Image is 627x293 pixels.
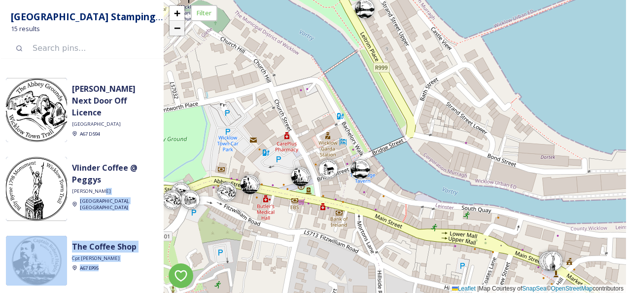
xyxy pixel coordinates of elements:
span: + [174,7,180,19]
a: SnapSea [522,285,546,292]
img: Screenshot%202025-04-16%20at%2015.05.56.png [6,236,67,286]
span: − [174,22,180,34]
span: A67 D594 [80,131,100,137]
span: A67 EP95 [80,265,99,271]
div: Filter [191,5,217,21]
a: Zoom out [170,21,184,36]
strong: [PERSON_NAME] Next Door Off Licence [72,83,136,118]
a: Leaflet [452,285,476,292]
a: A67 EP95 [80,264,99,271]
span: Cpt [PERSON_NAME] [72,255,120,262]
img: Screenshot%202025-04-16%20at%2014.34.20.png [6,157,67,221]
span: 15 results [11,24,40,34]
a: A67 D594 [80,130,100,137]
input: Search pins... [28,37,154,59]
span: | [477,285,479,292]
span: [GEOGRAPHIC_DATA], [GEOGRAPHIC_DATA] [80,198,130,211]
strong: Vlinder Coffee @ Peggys [72,162,138,185]
a: [GEOGRAPHIC_DATA], [GEOGRAPHIC_DATA] [80,197,154,210]
div: Map Courtesy of © contributors [450,285,626,293]
span: [PERSON_NAME] [72,188,111,195]
a: OpenStreetMap [551,285,593,292]
strong: The Coffee Shop [72,241,137,252]
strong: [GEOGRAPHIC_DATA] Stamping Locations [11,10,203,23]
a: Zoom in [170,6,184,21]
span: [GEOGRAPHIC_DATA] [72,121,121,128]
img: Screenshot%202025-04-16%20at%2014.35.32.png [6,78,67,142]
